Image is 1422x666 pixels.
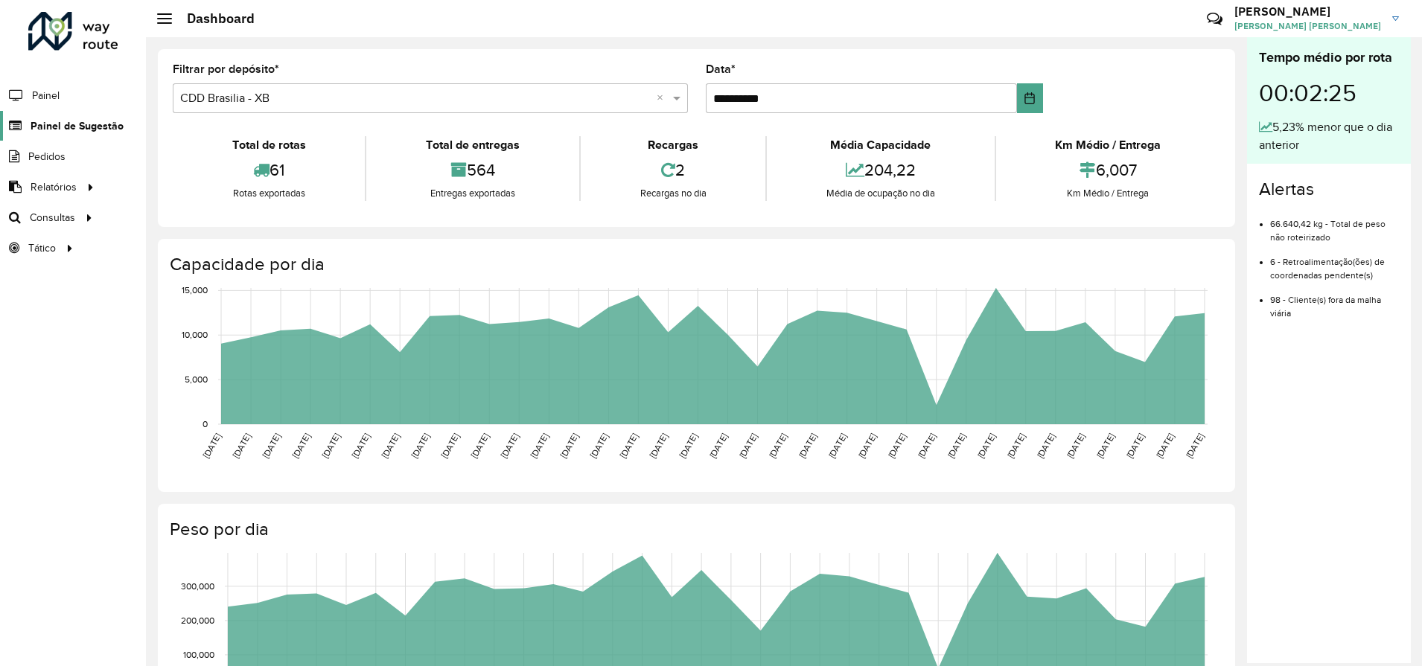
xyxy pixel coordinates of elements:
span: Pedidos [28,149,66,164]
text: [DATE] [261,432,282,460]
text: [DATE] [200,432,222,460]
text: [DATE] [1124,432,1146,460]
text: [DATE] [320,432,342,460]
div: Total de entregas [370,136,575,154]
text: [DATE] [1154,432,1176,460]
h4: Peso por dia [170,519,1220,540]
span: Tático [28,240,56,256]
div: Recargas no dia [584,186,762,201]
text: [DATE] [707,432,729,460]
text: 15,000 [182,286,208,295]
div: 00:02:25 [1259,68,1399,118]
text: [DATE] [826,432,848,460]
label: Data [706,60,736,78]
text: [DATE] [946,432,967,460]
text: [DATE] [290,432,312,460]
div: Recargas [584,136,762,154]
div: 204,22 [771,154,990,186]
div: Média Capacidade [771,136,990,154]
text: [DATE] [439,432,461,460]
div: 61 [176,154,361,186]
text: [DATE] [648,432,669,460]
div: Km Médio / Entrega [1000,136,1217,154]
li: 6 - Retroalimentação(ões) de coordenadas pendente(s) [1270,244,1399,282]
text: [DATE] [797,432,818,460]
div: Tempo médio por rota [1259,48,1399,68]
text: [DATE] [409,432,431,460]
text: [DATE] [499,432,520,460]
text: [DATE] [1184,432,1205,460]
text: 10,000 [182,330,208,339]
text: [DATE] [558,432,580,460]
text: [DATE] [350,432,372,460]
text: [DATE] [231,432,252,460]
a: Contato Rápido [1199,3,1231,35]
span: [PERSON_NAME] [PERSON_NAME] [1234,19,1381,33]
text: 100,000 [183,650,214,659]
text: [DATE] [1035,432,1056,460]
text: [DATE] [856,432,878,460]
div: Entregas exportadas [370,186,575,201]
text: 300,000 [181,581,214,591]
span: Consultas [30,210,75,225]
span: Painel [32,88,60,103]
text: [DATE] [380,432,401,460]
div: Km Médio / Entrega [1000,186,1217,201]
li: 66.640,42 kg - Total de peso não roteirizado [1270,206,1399,244]
text: [DATE] [677,432,699,460]
text: 200,000 [181,615,214,625]
text: [DATE] [529,432,550,460]
text: [DATE] [469,432,491,460]
text: [DATE] [1005,432,1027,460]
div: 2 [584,154,762,186]
span: Clear all [657,89,669,107]
text: [DATE] [767,432,788,460]
text: [DATE] [618,432,640,460]
label: Filtrar por depósito [173,60,279,78]
text: [DATE] [1094,432,1116,460]
text: [DATE] [916,432,937,460]
text: [DATE] [588,432,610,460]
div: 564 [370,154,575,186]
text: [DATE] [886,432,908,460]
li: 98 - Cliente(s) fora da malha viária [1270,282,1399,320]
text: [DATE] [737,432,759,460]
span: Painel de Sugestão [31,118,124,134]
h2: Dashboard [172,10,255,27]
button: Choose Date [1017,83,1043,113]
div: Média de ocupação no dia [771,186,990,201]
text: [DATE] [1065,432,1086,460]
div: 5,23% menor que o dia anterior [1259,118,1399,154]
span: Relatórios [31,179,77,195]
text: 5,000 [185,374,208,384]
div: Total de rotas [176,136,361,154]
div: Rotas exportadas [176,186,361,201]
div: 6,007 [1000,154,1217,186]
h3: [PERSON_NAME] [1234,4,1381,19]
h4: Alertas [1259,179,1399,200]
text: [DATE] [975,432,997,460]
text: 0 [203,419,208,429]
h4: Capacidade por dia [170,254,1220,275]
